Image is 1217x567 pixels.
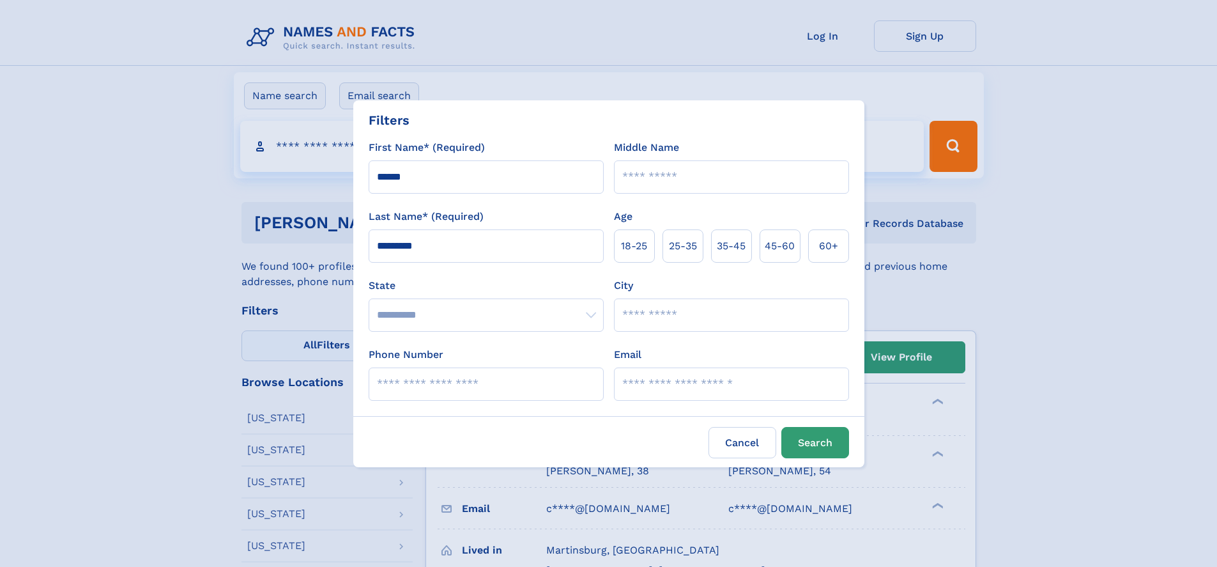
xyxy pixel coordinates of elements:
[369,140,485,155] label: First Name* (Required)
[621,238,647,254] span: 18‑25
[614,140,679,155] label: Middle Name
[369,347,443,362] label: Phone Number
[614,209,632,224] label: Age
[819,238,838,254] span: 60+
[369,209,484,224] label: Last Name* (Required)
[614,347,641,362] label: Email
[369,111,409,130] div: Filters
[669,238,697,254] span: 25‑35
[614,278,633,293] label: City
[765,238,795,254] span: 45‑60
[369,278,604,293] label: State
[781,427,849,458] button: Search
[708,427,776,458] label: Cancel
[717,238,746,254] span: 35‑45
